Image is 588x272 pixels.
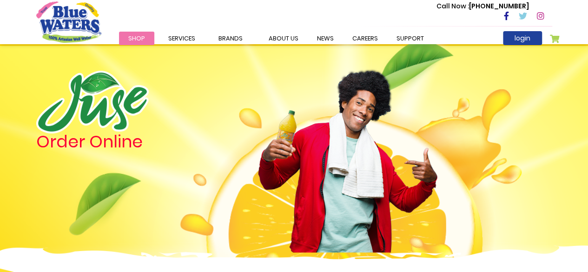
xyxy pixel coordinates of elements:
a: about us [259,32,308,45]
p: [PHONE_NUMBER] [436,1,529,11]
span: Brands [218,34,243,43]
a: Brands [209,32,252,45]
span: Services [168,34,195,43]
img: man.png [257,53,438,252]
a: login [503,31,542,45]
img: logo [36,71,149,133]
a: Shop [119,32,154,45]
a: store logo [36,1,101,42]
a: News [308,32,343,45]
a: Services [159,32,205,45]
h4: Order Online [36,133,243,150]
span: Call Now : [436,1,469,11]
a: careers [343,32,387,45]
a: support [387,32,433,45]
span: Shop [128,34,145,43]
